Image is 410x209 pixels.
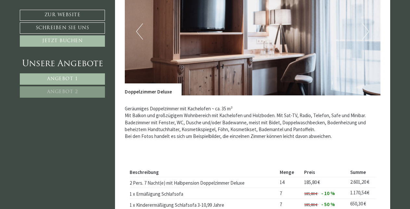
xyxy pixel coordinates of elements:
div: [DATE] [117,5,139,15]
td: 1 x Ermäßigung Schlafsofa [130,188,277,199]
span: 185,80 € [304,202,317,207]
div: Unsere Angebote [20,58,105,70]
div: Doppelzimmer Deluxe [125,83,182,95]
th: Summe [348,167,376,177]
span: - 10 % [321,190,335,196]
td: 14 [277,177,302,188]
td: 2.601,20 € [348,177,376,188]
td: 2 Pers. 7 Nacht(e) mit Halbpension Doppelzimmer Deluxe [130,177,277,188]
span: 185,80 € [304,191,317,196]
td: 1.170,54 € [348,188,376,199]
span: - 50 % [321,201,335,207]
button: Next [362,23,369,40]
div: Montis – Active Nature Spa [10,18,93,23]
span: 185,80 € [304,179,320,185]
p: Geräumiges Doppelzimmer mit Kachelofen ~ ca. 35 m² Mit Balkon und großzügigem Wohnbereich mit Kac... [125,105,381,140]
th: Preis [302,167,348,177]
span: Angebot 2 [47,90,78,94]
a: Zur Website [20,10,105,21]
td: 7 [277,188,302,199]
small: 18:32 [10,30,93,34]
th: Menge [277,167,302,177]
span: Angebot 1 [47,77,78,81]
div: Guten Tag, wie können wir Ihnen helfen? [5,17,96,36]
button: Previous [136,23,143,40]
button: Senden [214,171,256,182]
th: Beschreibung [130,167,277,177]
a: Schreiben Sie uns [20,22,105,34]
a: Jetzt buchen [20,35,105,47]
